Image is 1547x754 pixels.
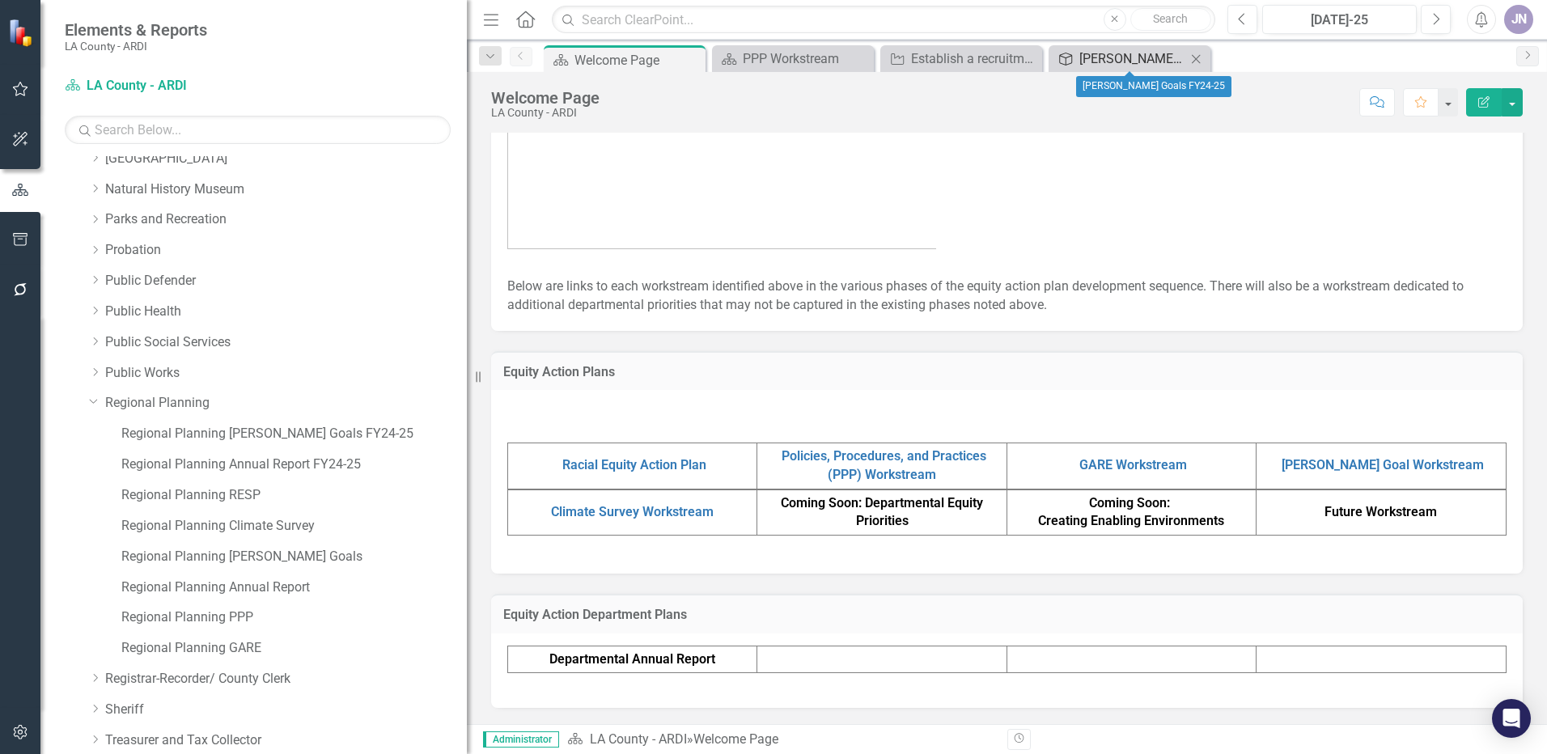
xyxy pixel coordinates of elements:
[551,504,714,519] a: Climate Survey Workstream
[1504,5,1533,34] button: JN
[121,548,467,566] a: Regional Planning [PERSON_NAME] Goals
[105,670,467,688] a: Registrar-Recorder/ County Clerk
[1053,49,1186,69] a: [PERSON_NAME] Goals FY24-25
[507,274,1507,315] p: Below are links to each workstream identified above in the various phases of the equity action pl...
[1262,5,1417,34] button: [DATE]-25
[8,18,36,46] img: ClearPoint Strategy
[552,6,1215,34] input: Search ClearPoint...
[65,116,451,144] input: Search Below...
[105,180,467,199] a: Natural History Museum
[574,50,701,70] div: Welcome Page
[105,303,467,321] a: Public Health
[121,486,467,505] a: Regional Planning RESP
[567,731,995,749] div: »
[121,639,467,658] a: Regional Planning GARE
[491,107,600,119] div: LA County - ARDI
[503,608,1511,622] h3: Equity Action Department Plans
[503,365,1511,379] h3: Equity Action Plans
[1153,12,1188,25] span: Search
[105,394,467,413] a: Regional Planning
[105,701,467,719] a: Sheriff
[491,89,600,107] div: Welcome Page
[105,210,467,229] a: Parks and Recreation
[1079,49,1186,69] div: [PERSON_NAME] Goals FY24-25
[1130,8,1211,31] button: Search
[483,731,559,748] span: Administrator
[782,448,986,482] a: Policies, Procedures, and Practices (PPP) Workstream
[121,578,467,597] a: Regional Planning Annual Report
[121,455,467,474] a: Regional Planning Annual Report FY24-25
[1076,76,1231,97] div: [PERSON_NAME] Goals FY24-25
[121,517,467,536] a: Regional Planning Climate Survey
[1038,513,1224,528] strong: Creating Enabling Environments
[65,40,207,53] small: LA County - ARDI
[911,49,1038,69] div: Establish a recruitment outreach team.
[105,333,467,352] a: Public Social Services
[1089,495,1170,510] strong: Coming Soon:
[693,731,778,747] div: Welcome Page
[105,364,467,383] a: Public Works
[105,241,467,260] a: Probation
[121,425,467,443] a: Regional Planning [PERSON_NAME] Goals FY24-25
[121,608,467,627] a: Regional Planning PPP
[716,49,870,69] a: PPP Workstream
[1492,699,1531,738] div: Open Intercom Messenger
[105,150,467,168] a: [GEOGRAPHIC_DATA]
[65,20,207,40] span: Elements & Reports
[1268,11,1411,30] div: [DATE]-25
[781,495,983,529] strong: Coming Soon: Departmental Equity Priorities
[1282,457,1484,472] a: [PERSON_NAME] Goal Workstream
[884,49,1038,69] a: Establish a recruitment outreach team.
[590,731,687,747] a: LA County - ARDI
[105,731,467,750] a: Treasurer and Tax Collector
[105,272,467,290] a: Public Defender
[1324,504,1437,519] strong: Future Workstream
[562,457,706,472] a: Racial Equity Action Plan
[1079,457,1187,472] a: GARE Workstream
[65,77,267,95] a: LA County - ARDI
[743,49,870,69] div: PPP Workstream
[549,651,715,667] strong: Departmental Annual Report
